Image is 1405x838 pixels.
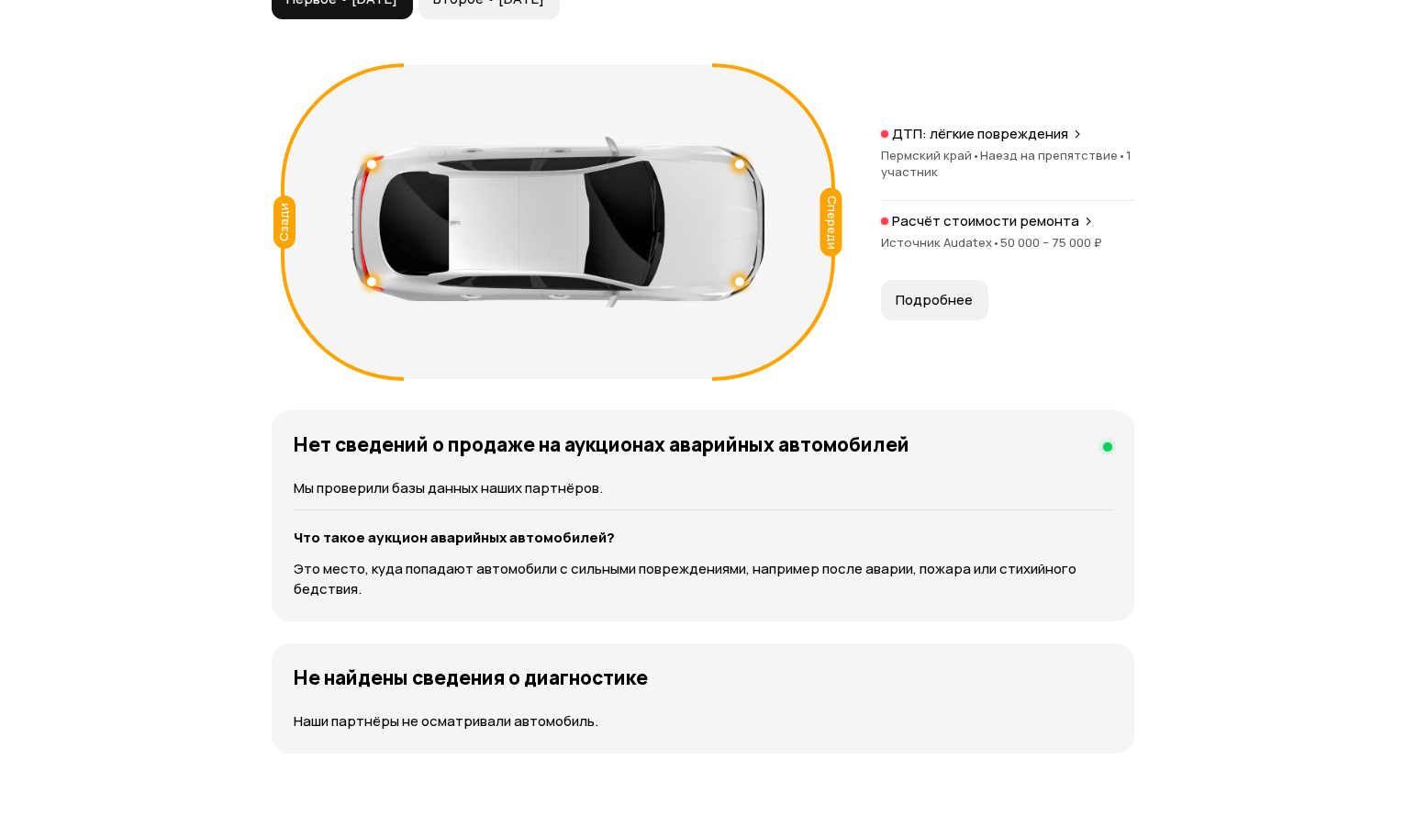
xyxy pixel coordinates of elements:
p: Наши партнёры не осматривали автомобиль. [294,711,1112,732]
span: Наезд на препятствие [980,147,1126,163]
p: Расчёт стоимости ремонта [892,212,1079,230]
p: ДТП: лёгкие повреждения [892,125,1068,143]
button: Подробнее [881,280,988,320]
span: 50 000 – 75 000 ₽ [1000,234,1102,251]
strong: Что такое аукцион аварийных автомобилей? [294,528,615,547]
p: Это место, куда попадают автомобили с сильными повреждениями, например после аварии, пожара или с... [294,559,1112,599]
span: Подробнее [896,291,973,309]
p: Мы проверили базы данных наших партнёров. [294,478,1112,498]
span: Источник Audatex [881,234,1000,251]
span: 1 участник [881,147,1132,180]
div: Спереди [820,188,842,257]
div: Сзади [273,196,295,249]
h4: Нет сведений о продаже на аукционах аварийных автомобилей [294,432,909,456]
h4: Не найдены сведения о диагностике [294,665,648,689]
span: • [972,147,980,163]
span: Пермский край [881,147,980,163]
span: • [1118,147,1126,163]
span: • [992,234,1000,251]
